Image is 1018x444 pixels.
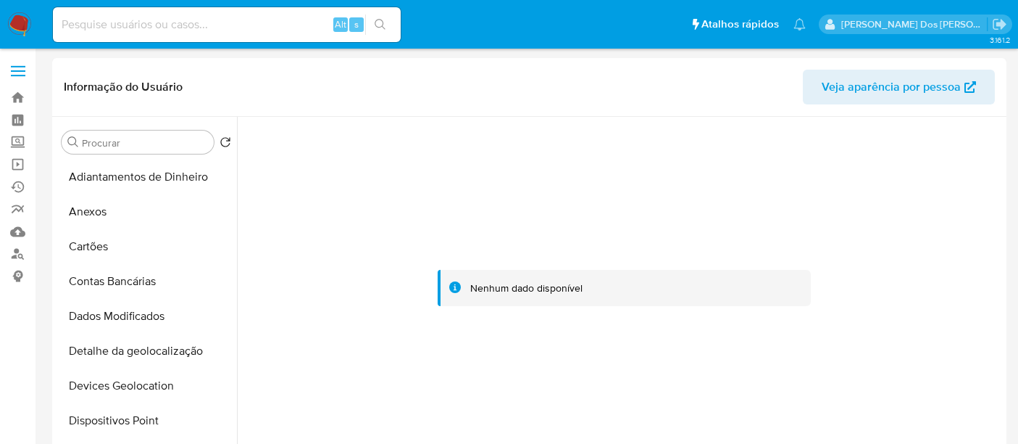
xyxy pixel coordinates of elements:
p: renato.lopes@mercadopago.com.br [841,17,988,31]
button: Veja aparência por pessoa [803,70,995,104]
span: s [354,17,359,31]
button: Anexos [56,194,237,229]
h1: Informação do Usuário [64,80,183,94]
span: Alt [335,17,346,31]
button: Contas Bancárias [56,264,237,299]
span: Atalhos rápidos [701,17,779,32]
input: Pesquise usuários ou casos... [53,15,401,34]
input: Procurar [82,136,208,149]
button: Cartões [56,229,237,264]
span: Veja aparência por pessoa [822,70,961,104]
button: Detalhe da geolocalização [56,334,237,369]
button: Devices Geolocation [56,369,237,403]
button: Dispositivos Point [56,403,237,438]
button: Procurar [67,136,79,148]
button: Adiantamentos de Dinheiro [56,160,237,194]
button: search-icon [365,15,395,35]
a: Sair [992,17,1007,32]
a: Notificações [793,18,806,30]
button: Retornar ao pedido padrão [220,136,231,152]
button: Dados Modificados [56,299,237,334]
